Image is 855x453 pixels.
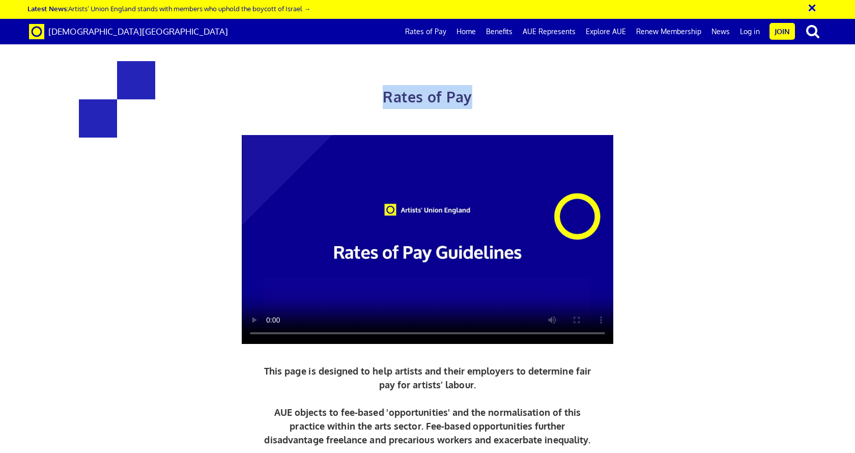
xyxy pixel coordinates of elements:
[797,20,829,42] button: search
[451,19,481,44] a: Home
[48,26,228,37] span: [DEMOGRAPHIC_DATA][GEOGRAPHIC_DATA]
[400,19,451,44] a: Rates of Pay
[383,88,472,106] span: Rates of Pay
[21,19,236,44] a: Brand [DEMOGRAPHIC_DATA][GEOGRAPHIC_DATA]
[27,4,310,13] a: Latest News:Artists’ Union England stands with members who uphold the boycott of Israel →
[735,19,765,44] a: Log in
[631,19,706,44] a: Renew Membership
[518,19,581,44] a: AUE Represents
[769,23,795,40] a: Join
[27,4,68,13] strong: Latest News:
[262,364,594,447] p: This page is designed to help artists and their employers to determine fair pay for artists’ labo...
[706,19,735,44] a: News
[581,19,631,44] a: Explore AUE
[481,19,518,44] a: Benefits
